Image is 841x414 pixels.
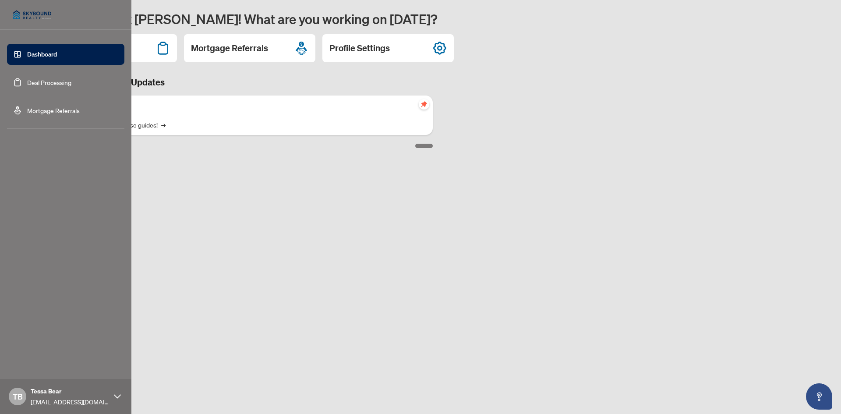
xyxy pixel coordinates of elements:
span: pushpin [419,99,429,110]
h2: Mortgage Referrals [191,42,268,54]
a: Deal Processing [27,78,71,86]
span: Tessa Bear [31,386,110,396]
a: Dashboard [27,50,57,58]
h3: Brokerage & Industry Updates [46,76,433,88]
span: → [161,120,166,130]
span: [EMAIL_ADDRESS][DOMAIN_NAME] [31,397,110,407]
span: TB [13,390,23,403]
h2: Profile Settings [329,42,390,54]
p: Self-Help [92,101,426,110]
button: Open asap [806,383,832,410]
a: Mortgage Referrals [27,106,80,114]
h1: Welcome back [PERSON_NAME]! What are you working on [DATE]? [46,11,830,27]
img: logo [7,4,57,25]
